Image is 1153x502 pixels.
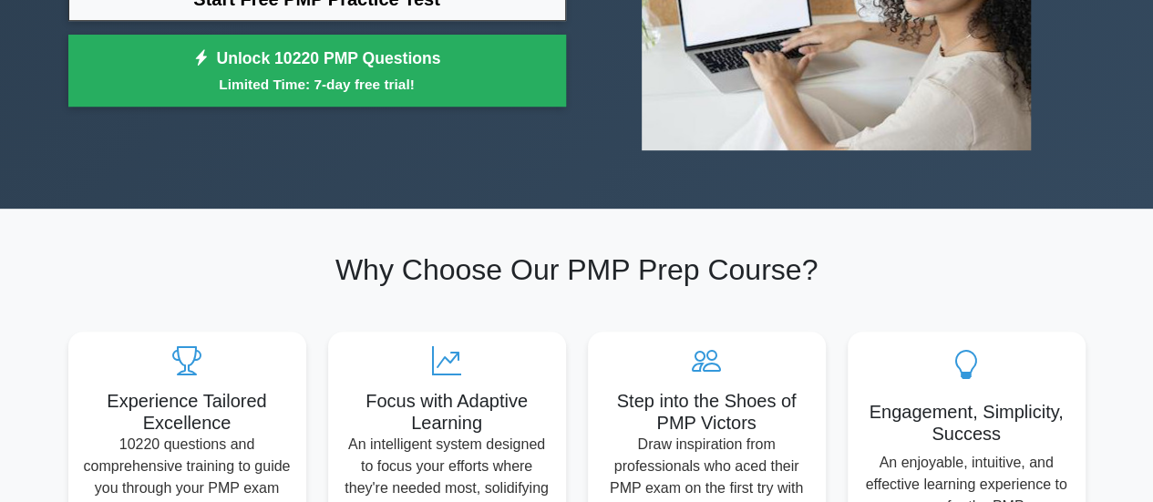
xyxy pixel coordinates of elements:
[68,252,1086,287] h2: Why Choose Our PMP Prep Course?
[68,35,566,108] a: Unlock 10220 PMP QuestionsLimited Time: 7-day free trial!
[343,390,551,434] h5: Focus with Adaptive Learning
[83,390,292,434] h5: Experience Tailored Excellence
[602,390,811,434] h5: Step into the Shoes of PMP Victors
[91,74,543,95] small: Limited Time: 7-day free trial!
[862,401,1071,445] h5: Engagement, Simplicity, Success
